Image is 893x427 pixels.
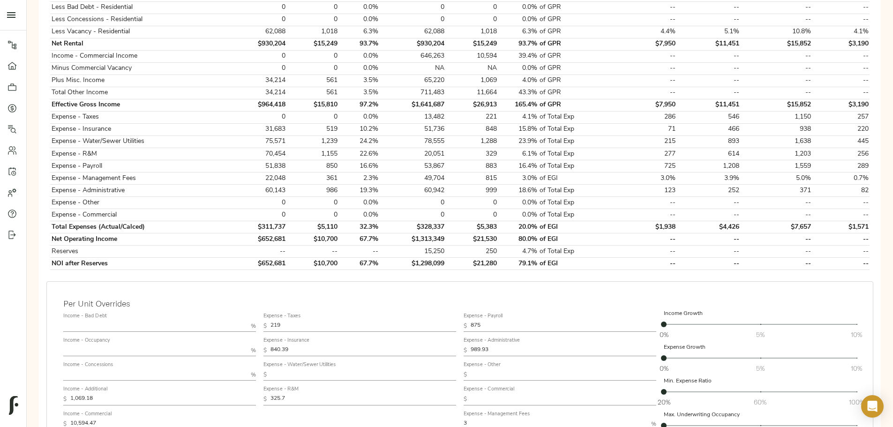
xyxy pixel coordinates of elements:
td: $1,298,099 [380,258,446,270]
td: $3,190 [812,99,870,111]
td: $1,641,687 [380,99,446,111]
td: Net Operating Income [50,233,223,246]
td: 10.2% [339,123,380,135]
td: 0.0% [339,209,380,221]
p: % [251,322,256,330]
div: Open Intercom Messenger [861,395,884,418]
td: 221 [446,111,498,123]
td: 3.5% [339,75,380,87]
td: 93.7% [339,38,380,50]
td: 850 [287,160,339,172]
td: 277 [608,148,676,160]
td: -- [741,258,812,270]
td: 3.5% [339,87,380,99]
td: 0 [223,1,287,14]
td: -- [287,246,339,258]
label: Expense - Other [464,363,501,368]
td: 51,838 [223,160,287,172]
td: $311,737 [223,221,287,233]
td: of Total Exp [539,123,608,135]
td: -- [741,62,812,75]
td: $15,852 [741,99,812,111]
td: 20,051 [380,148,446,160]
p: % [251,371,256,379]
td: 0.0% [498,197,539,209]
label: Expense - Commercial [464,387,514,392]
td: 15,250 [380,246,446,258]
td: -- [741,197,812,209]
label: Expense - Insurance [263,338,309,343]
td: -- [812,209,870,221]
p: $ [263,371,267,379]
td: 0 [287,50,339,62]
td: -- [608,75,676,87]
span: 20% [658,397,670,407]
td: of EGI [539,233,608,246]
td: 0.0% [498,14,539,26]
td: 1,150 [741,111,812,123]
p: $ [464,346,467,355]
h5: Per Unit Overrides [63,298,130,309]
td: 5.1% [677,26,741,38]
td: 0 [287,1,339,14]
td: 67.7% [339,233,380,246]
td: $5,110 [287,221,339,233]
td: $7,950 [608,99,676,111]
label: Expense - Taxes [263,314,301,319]
td: 65,220 [380,75,446,87]
span: 100% [849,397,864,407]
td: $652,681 [223,258,287,270]
td: Less Bad Debt - Residential [50,1,223,14]
td: Total Other Income [50,87,223,99]
td: 0.0% [498,1,539,14]
td: 215 [608,135,676,148]
td: -- [677,233,741,246]
td: 0 [287,14,339,26]
td: of Total Exp [539,160,608,172]
td: 646,263 [380,50,446,62]
td: 2.3% [339,172,380,185]
td: 0.0% [498,209,539,221]
td: of Total Exp [539,148,608,160]
td: 561 [287,75,339,87]
td: -- [812,233,870,246]
td: 97.2% [339,99,380,111]
label: Income - Concessions [63,363,113,368]
td: of GPR [539,87,608,99]
td: Reserves [50,246,223,258]
td: 0 [287,197,339,209]
td: -- [741,246,812,258]
td: Expense - Administrative [50,185,223,197]
td: 6.3% [498,26,539,38]
td: -- [677,75,741,87]
td: 0 [380,209,446,221]
td: 93.7% [498,38,539,50]
td: -- [608,1,676,14]
td: -- [677,62,741,75]
td: -- [677,1,741,14]
td: Expense - Insurance [50,123,223,135]
td: Less Concessions - Residential [50,14,223,26]
td: Expense - Taxes [50,111,223,123]
td: 10,594 [446,50,498,62]
td: Effective Gross Income [50,99,223,111]
td: of Total Exp [539,135,608,148]
td: 0 [223,62,287,75]
td: 0.0% [498,62,539,75]
td: -- [677,50,741,62]
span: 10% [851,364,862,373]
td: -- [608,50,676,62]
td: -- [812,1,870,14]
td: -- [339,246,380,258]
td: Expense - Management Fees [50,172,223,185]
td: $15,249 [446,38,498,50]
td: 67.7% [339,258,380,270]
td: -- [608,87,676,99]
td: 371 [741,185,812,197]
td: of GPR [539,62,608,75]
td: $10,700 [287,258,339,270]
td: $21,280 [446,258,498,270]
span: 0% [660,364,668,373]
td: 250 [446,246,498,258]
td: 6.1% [498,148,539,160]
